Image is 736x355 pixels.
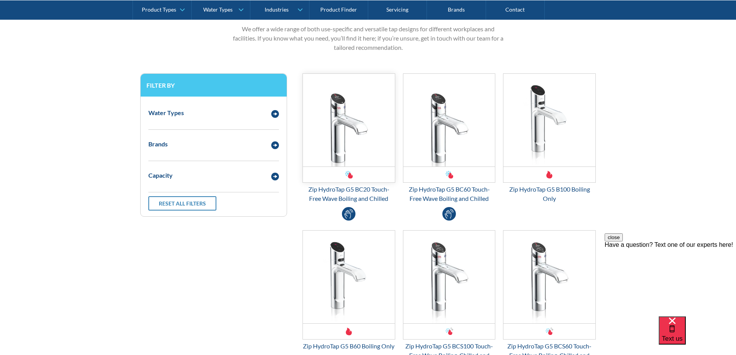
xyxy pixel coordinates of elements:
div: Zip HydroTap G5 B100 Boiling Only [503,185,596,203]
a: Reset all filters [148,196,216,211]
img: Zip HydroTap G5 B100 Boiling Only [503,74,595,166]
img: Zip HydroTap G5 BC20 Touch-Free Wave Boiling and Chilled [303,74,395,166]
div: Brands [148,139,168,149]
div: Zip HydroTap G5 B60 Boiling Only [303,341,395,351]
div: Water Types [203,6,233,13]
iframe: podium webchat widget bubble [659,316,736,355]
img: Zip HydroTap G5 BC60 Touch-Free Wave Boiling and Chilled [403,74,495,166]
iframe: podium webchat widget prompt [605,233,736,326]
div: Capacity [148,171,173,180]
div: Zip HydroTap G5 BC20 Touch-Free Wave Boiling and Chilled [303,185,395,203]
div: Water Types [148,108,184,117]
a: Zip HydroTap G5 BC20 Touch-Free Wave Boiling and ChilledZip HydroTap G5 BC20 Touch-Free Wave Boil... [303,73,395,203]
img: Zip HydroTap G5 BCS60 Touch-Free Wave Boiling, Chilled and Sparkling [503,231,595,323]
a: Zip HydroTap G5 B100 Boiling OnlyZip HydroTap G5 B100 Boiling Only [503,73,596,203]
h3: Filter by [146,82,281,89]
div: Zip HydroTap G5 BC60 Touch-Free Wave Boiling and Chilled [403,185,496,203]
div: Industries [265,6,289,13]
a: Zip HydroTap G5 B60 Boiling Only Zip HydroTap G5 B60 Boiling Only [303,230,395,351]
img: Zip HydroTap G5 BCS100 Touch-Free Wave Boiling, Chilled and Sparkling [403,231,495,323]
p: We offer a wide range of both use-specific and versatile tap designs for different workplaces and... [231,24,505,52]
div: Product Types [142,6,176,13]
img: Zip HydroTap G5 B60 Boiling Only [303,231,395,323]
a: Zip HydroTap G5 BC60 Touch-Free Wave Boiling and ChilledZip HydroTap G5 BC60 Touch-Free Wave Boil... [403,73,496,203]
